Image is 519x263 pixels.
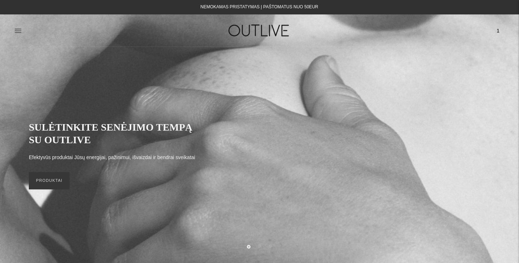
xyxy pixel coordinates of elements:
span: 1 [493,26,503,36]
div: NEMOKAMAS PRISTATYMAS Į PAŠTOMATUS NUO 50EUR [200,3,318,12]
h2: SULĖTINKITE SENĖJIMO TEMPĄ SU OUTLIVE [29,121,202,146]
img: OUTLIVE [214,18,305,43]
button: Move carousel to slide 3 [269,244,272,248]
a: 1 [492,23,505,39]
p: Efektyvūs produktai Jūsų energijai, pažinimui, išvaizdai ir bendrai sveikatai [29,153,195,162]
a: PRODUKTAI [29,172,70,189]
button: Move carousel to slide 1 [247,245,250,249]
button: Move carousel to slide 2 [258,244,261,248]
